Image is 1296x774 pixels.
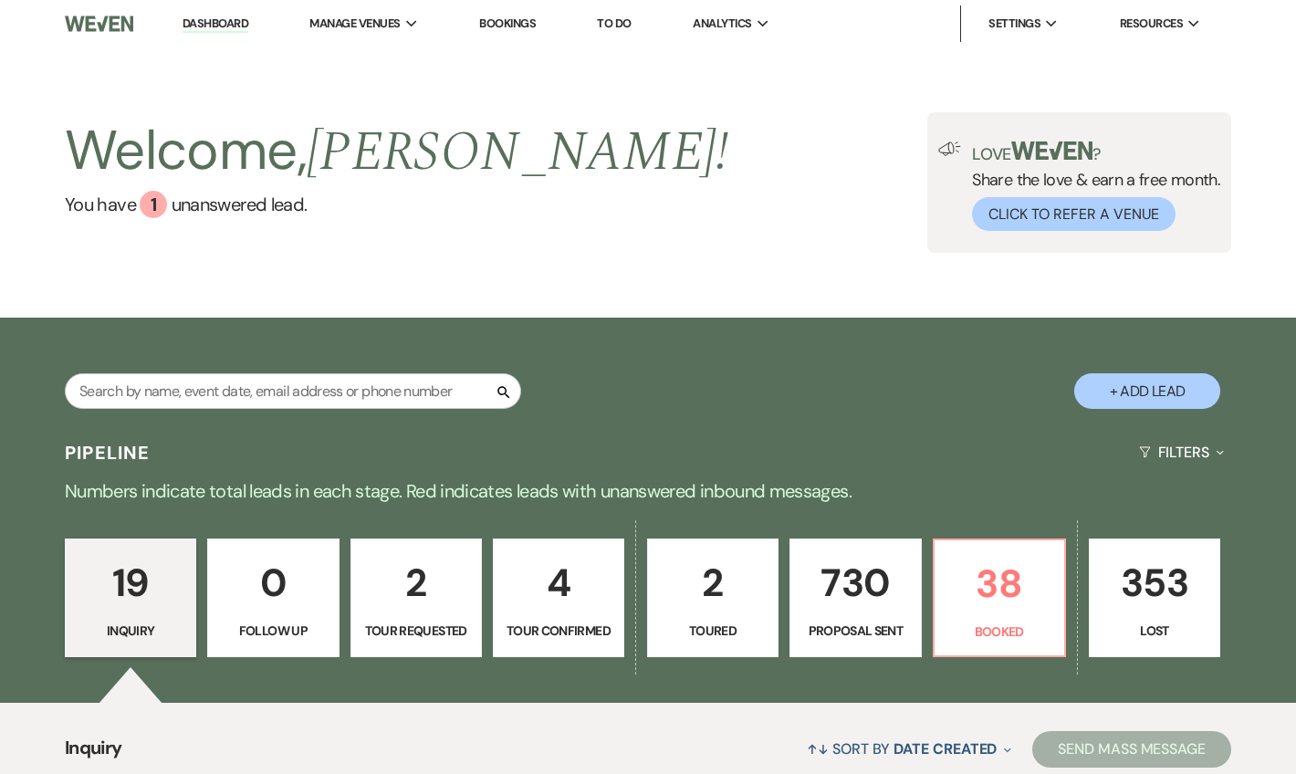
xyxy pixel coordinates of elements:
p: 38 [946,553,1053,614]
p: 730 [801,552,909,613]
a: 353Lost [1089,539,1220,657]
a: Bookings [479,16,536,31]
button: Filters [1132,428,1231,476]
p: Tour Requested [362,621,470,641]
span: Inquiry [65,734,122,773]
a: 0Follow Up [207,539,339,657]
button: Send Mass Message [1032,731,1231,768]
h3: Pipeline [65,440,151,465]
p: Inquiry [77,621,184,641]
p: Love ? [972,141,1220,162]
a: 2Tour Requested [350,539,482,657]
p: Proposal Sent [801,621,909,641]
p: Tour Confirmed [505,621,612,641]
button: Click to Refer a Venue [972,197,1176,231]
a: Dashboard [183,16,248,33]
a: 19Inquiry [65,539,196,657]
span: Date Created [894,739,997,758]
p: 2 [362,552,470,613]
img: loud-speaker-illustration.svg [938,141,961,156]
a: 38Booked [933,539,1066,657]
span: Manage Venues [309,15,400,33]
h2: Welcome, [65,112,728,191]
span: Settings [988,15,1040,33]
p: 19 [77,552,184,613]
a: 2Toured [647,539,779,657]
p: Booked [946,622,1053,642]
p: Lost [1101,621,1208,641]
img: Weven Logo [65,5,133,43]
p: 353 [1101,552,1208,613]
p: Follow Up [219,621,327,641]
span: Analytics [693,15,751,33]
button: Sort By Date Created [800,725,1019,773]
a: 4Tour Confirmed [493,539,624,657]
img: weven-logo-green.svg [1011,141,1092,160]
div: 1 [140,191,167,218]
div: Share the love & earn a free month. [961,141,1220,231]
input: Search by name, event date, email address or phone number [65,373,521,409]
p: 0 [219,552,327,613]
p: 2 [659,552,767,613]
span: ↑↓ [807,739,829,758]
a: You have 1 unanswered lead. [65,191,728,218]
p: Toured [659,621,767,641]
button: + Add Lead [1074,373,1220,409]
a: To Do [597,16,631,31]
span: Resources [1120,15,1183,33]
span: [PERSON_NAME] ! [307,110,728,194]
p: 4 [505,552,612,613]
a: 730Proposal Sent [789,539,921,657]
